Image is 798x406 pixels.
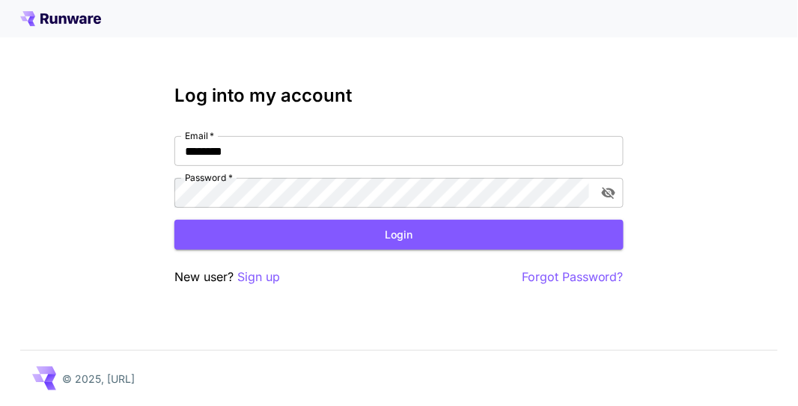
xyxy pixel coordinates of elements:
[174,268,280,286] p: New user?
[237,268,280,286] button: Sign up
[174,85,624,106] h3: Log into my account
[185,171,233,184] label: Password
[62,371,135,387] p: © 2025, [URL]
[522,268,624,286] button: Forgot Password?
[595,179,622,206] button: toggle password visibility
[174,220,624,250] button: Login
[185,129,214,142] label: Email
